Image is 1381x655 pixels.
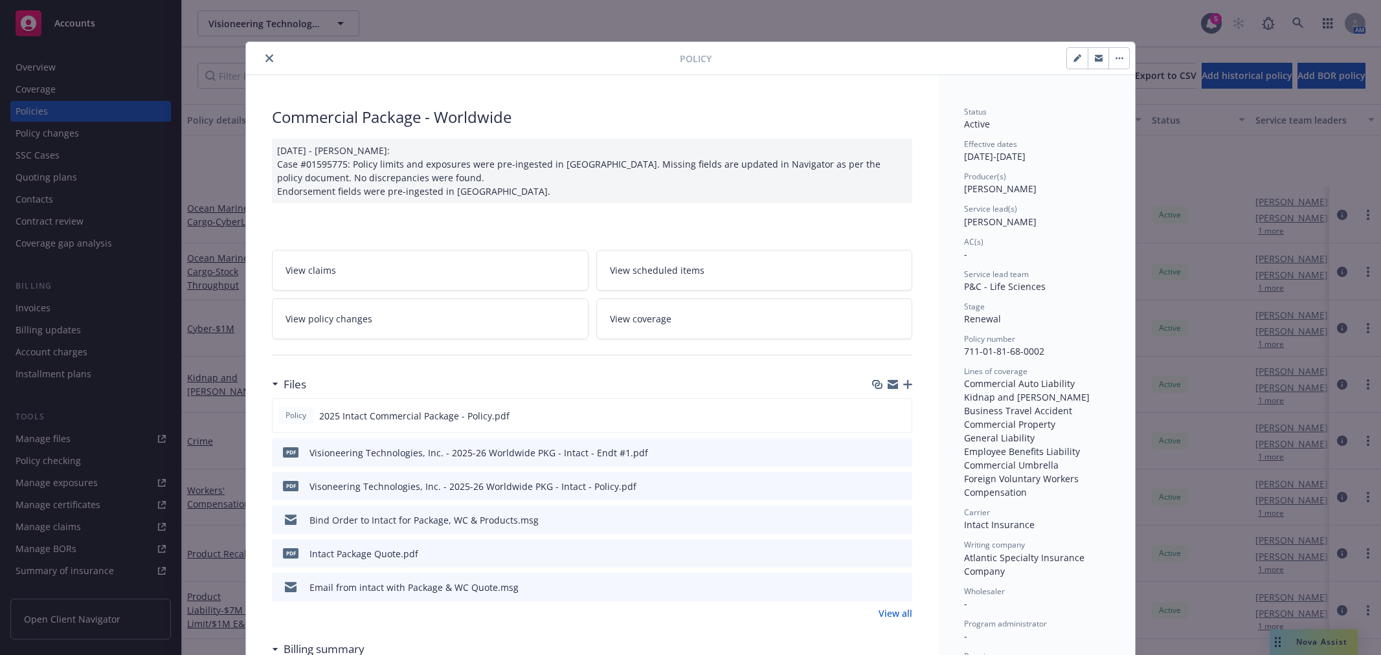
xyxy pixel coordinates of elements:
a: View policy changes [272,298,589,339]
button: preview file [895,513,907,527]
div: Business Travel Accident [964,404,1109,417]
span: pdf [283,548,298,558]
div: Bind Order to Intact for Package, WC & Products.msg [309,513,539,527]
span: Wholesaler [964,586,1005,597]
button: download file [875,480,885,493]
div: [DATE] - [PERSON_NAME]: Case #01595775: Policy limits and exposures were pre-ingested in [GEOGRAP... [272,139,912,203]
a: View claims [272,250,589,291]
button: download file [875,513,885,527]
a: View coverage [596,298,913,339]
div: Visioneering Technologies, Inc. - 2025-26 Worldwide PKG - Intact - Endt #1.pdf [309,446,648,460]
button: download file [874,409,884,423]
span: - [964,597,967,610]
div: Commercial Umbrella [964,458,1109,472]
span: Writing company [964,539,1025,550]
span: Carrier [964,507,990,518]
div: Files [272,376,306,393]
span: Effective dates [964,139,1017,150]
span: Intact Insurance [964,518,1035,531]
span: Status [964,106,987,117]
span: - [964,630,967,642]
span: 711-01-81-68-0002 [964,345,1044,357]
span: Producer(s) [964,171,1006,182]
button: close [262,50,277,66]
div: Kidnap and [PERSON_NAME] [964,390,1109,404]
div: Intact Package Quote.pdf [309,547,418,561]
div: General Liability [964,431,1109,445]
span: View policy changes [286,312,372,326]
button: download file [875,446,885,460]
span: Renewal [964,313,1001,325]
span: - [964,248,967,260]
h3: Files [284,376,306,393]
div: Commercial Property [964,417,1109,431]
span: Policy number [964,333,1015,344]
span: Program administrator [964,618,1047,629]
span: 2025 Intact Commercial Package - Policy.pdf [319,409,510,423]
button: download file [875,547,885,561]
span: Active [964,118,990,130]
span: Lines of coverage [964,366,1027,377]
span: View coverage [610,312,671,326]
span: pdf [283,481,298,491]
div: Visoneering Technologies, Inc. - 2025-26 Worldwide PKG - Intact - Policy.pdf [309,480,636,493]
button: preview file [895,547,907,561]
span: Policy [283,410,309,421]
span: Policy [680,52,712,65]
div: [DATE] - [DATE] [964,139,1109,163]
span: [PERSON_NAME] [964,216,1037,228]
button: preview file [895,581,907,594]
span: pdf [283,447,298,457]
span: [PERSON_NAME] [964,183,1037,195]
div: Foreign Voluntary Workers Compensation [964,472,1109,499]
button: preview file [895,446,907,460]
span: Stage [964,301,985,312]
button: download file [875,581,885,594]
div: Commercial Auto Liability [964,377,1109,390]
span: View claims [286,263,336,277]
button: preview file [895,480,907,493]
span: Service lead team [964,269,1029,280]
button: preview file [895,409,906,423]
span: Service lead(s) [964,203,1017,214]
span: AC(s) [964,236,983,247]
div: Commercial Package - Worldwide [272,106,912,128]
div: Email from intact with Package & WC Quote.msg [309,581,519,594]
a: View scheduled items [596,250,913,291]
span: P&C - Life Sciences [964,280,1046,293]
span: Atlantic Specialty Insurance Company [964,551,1087,577]
div: Employee Benefits Liability [964,445,1109,458]
span: View scheduled items [610,263,704,277]
a: View all [879,606,912,620]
